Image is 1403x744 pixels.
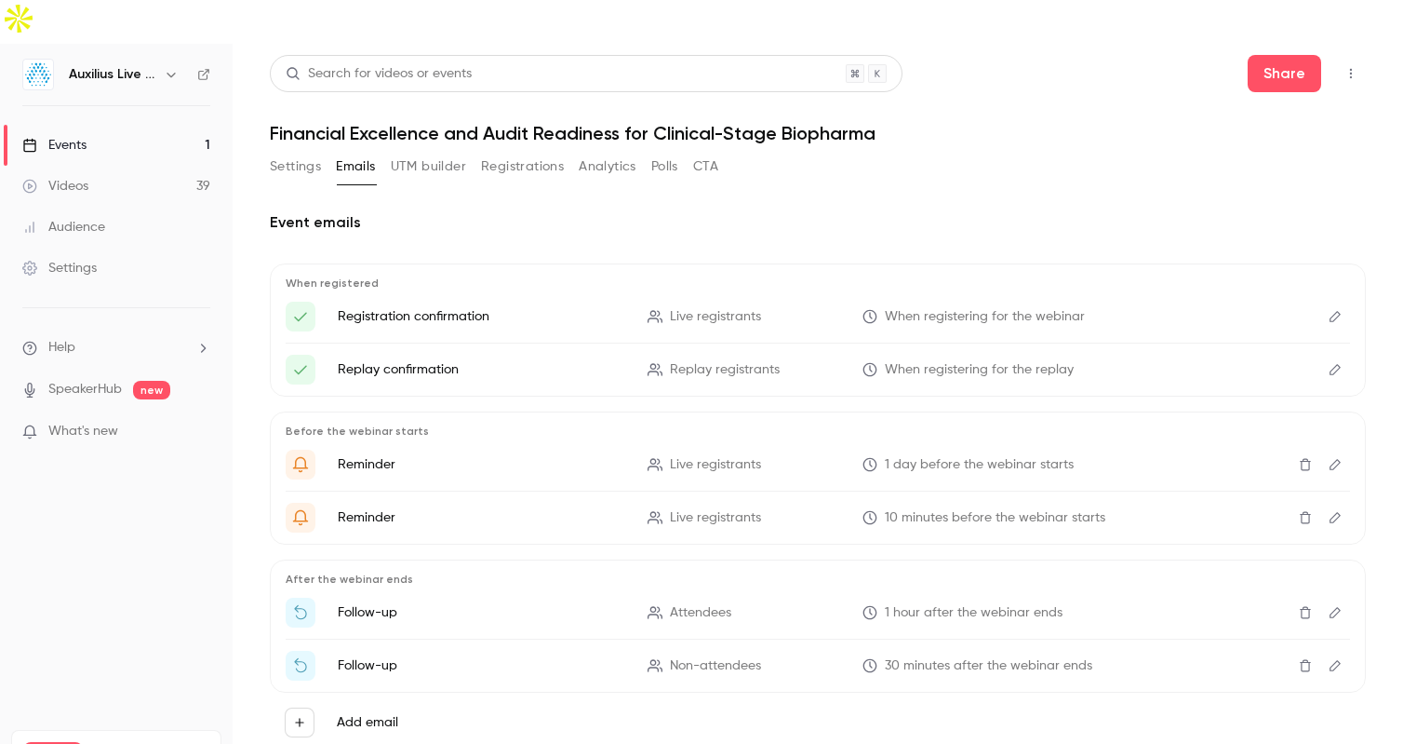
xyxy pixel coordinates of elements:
[1320,598,1350,628] button: Edit
[885,603,1062,623] span: 1 hour after the webinar ends
[22,136,87,155] div: Events
[286,572,1350,587] p: After the webinar ends
[1290,651,1320,681] button: Delete
[1320,450,1350,480] button: Edit
[885,455,1074,475] span: 1 day before the webinar starts
[1320,651,1350,681] button: Edit
[885,307,1085,327] span: When registering for the webinar
[1320,355,1350,385] button: Edit
[23,60,53,89] img: Auxilius Live Sessions
[670,307,761,327] span: Live registrants
[338,508,625,527] p: Reminder
[670,656,761,676] span: Non-attendees
[286,598,1350,628] li: Thanks for attending {{ event_name }}
[48,380,122,399] a: SpeakerHub
[1290,503,1320,533] button: Delete
[481,152,564,182] button: Registrations
[693,152,718,182] button: CTA
[579,152,636,182] button: Analytics
[670,508,761,528] span: Live registrants
[336,152,375,182] button: Emails
[286,355,1350,385] li: Here's your access link to {{ event_name }}!
[48,338,75,358] span: Help
[391,152,466,182] button: UTM builder
[670,603,731,623] span: Attendees
[1290,598,1320,628] button: Delete
[286,503,1350,533] li: {{ event_name }} is about to go live!
[22,218,105,237] div: Audience
[338,656,625,675] p: Follow-up
[670,455,761,475] span: Live registrants
[338,455,625,474] p: Reminder
[286,424,1350,439] p: Before the webinar starts
[286,651,1350,681] li: Watch the replay of {{ event_name }}
[133,381,170,399] span: new
[337,713,398,732] label: Add email
[69,65,156,84] h6: Auxilius Live Sessions
[1320,302,1350,331] button: Edit
[270,211,1366,234] h2: Event emails
[338,603,625,622] p: Follow-up
[270,152,321,182] button: Settings
[22,338,210,358] li: help-dropdown-opener
[670,360,780,380] span: Replay registrants
[338,360,625,379] p: Replay confirmation
[885,360,1074,380] span: When registering for the replay
[286,64,472,84] div: Search for videos or events
[286,302,1350,331] li: Calendar Invite: {{ event_name }}!
[1290,450,1320,480] button: Delete
[885,508,1105,528] span: 10 minutes before the webinar starts
[22,259,97,277] div: Settings
[270,122,1366,144] h1: Financial Excellence and Audit Readiness for Clinical-Stage Biopharma
[885,656,1092,676] span: 30 minutes after the webinar ends
[286,450,1350,480] li: Get Ready for '{{ event_name }}' tomorrow!
[651,152,678,182] button: Polls
[338,307,625,326] p: Registration confirmation
[22,177,88,196] div: Videos
[1320,503,1350,533] button: Edit
[286,276,1350,291] p: When registered
[48,422,118,441] span: What's new
[1248,55,1321,92] button: Share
